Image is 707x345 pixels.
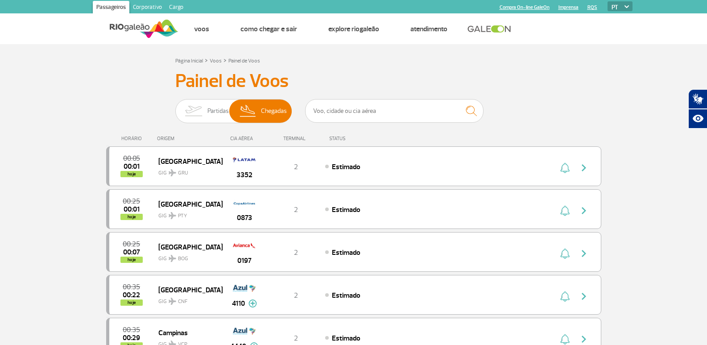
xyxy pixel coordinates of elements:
[158,241,215,253] span: [GEOGRAPHIC_DATA]
[123,284,140,290] span: 2025-09-27 00:35:00
[158,327,215,338] span: Campinas
[93,1,129,15] a: Passageiros
[294,205,298,214] span: 2
[123,198,140,204] span: 2025-09-27 00:25:00
[120,171,143,177] span: hoje
[158,164,215,177] span: GIG
[123,327,140,333] span: 2025-09-27 00:35:00
[232,298,245,309] span: 4110
[120,214,143,220] span: hoje
[587,4,597,10] a: RQS
[688,89,707,129] div: Plugin de acessibilidade da Hand Talk.
[560,291,570,302] img: sino-painel-voo.svg
[169,298,176,305] img: destiny_airplane.svg
[294,162,298,171] span: 2
[178,298,187,306] span: CNF
[210,58,222,64] a: Voos
[175,58,203,64] a: Página Inicial
[579,334,589,345] img: seta-direita-painel-voo.svg
[158,250,215,263] span: GIG
[223,55,227,65] a: >
[579,162,589,173] img: seta-direita-painel-voo.svg
[158,293,215,306] span: GIG
[579,291,589,302] img: seta-direita-painel-voo.svg
[560,248,570,259] img: sino-painel-voo.svg
[294,291,298,300] span: 2
[688,109,707,129] button: Abrir recursos assistivos.
[236,170,252,180] span: 3352
[688,89,707,109] button: Abrir tradutor de língua de sinais.
[248,299,257,308] img: mais-info-painel-voo.svg
[158,198,215,210] span: [GEOGRAPHIC_DATA]
[560,162,570,173] img: sino-painel-voo.svg
[157,136,222,141] div: ORIGEM
[560,334,570,345] img: sino-painel-voo.svg
[228,58,260,64] a: Painel de Voos
[194,25,209,33] a: Voos
[169,212,176,219] img: destiny_airplane.svg
[178,255,188,263] span: BOG
[237,212,252,223] span: 0873
[179,100,207,123] img: slider-embarque
[328,25,379,33] a: Explore RIOgaleão
[267,136,325,141] div: TERMINAL
[129,1,165,15] a: Corporativo
[560,205,570,216] img: sino-painel-voo.svg
[294,248,298,257] span: 2
[332,248,360,257] span: Estimado
[123,292,140,298] span: 2025-09-27 00:22:00
[124,163,140,170] span: 2025-09-27 00:01:00
[109,136,157,141] div: HORÁRIO
[332,334,360,343] span: Estimado
[178,212,187,220] span: PTY
[222,136,267,141] div: CIA AÉREA
[123,241,140,247] span: 2025-09-27 00:25:00
[123,155,140,162] span: 2025-09-27 00:05:00
[175,70,532,92] h3: Painel de Voos
[124,206,140,212] span: 2025-09-27 00:01:00
[178,169,188,177] span: GRU
[261,100,287,123] span: Chegadas
[158,155,215,167] span: [GEOGRAPHIC_DATA]
[165,1,187,15] a: Cargo
[410,25,447,33] a: Atendimento
[120,257,143,263] span: hoje
[332,205,360,214] span: Estimado
[169,255,176,262] img: destiny_airplane.svg
[579,248,589,259] img: seta-direita-painel-voo.svg
[120,299,143,306] span: hoje
[332,291,360,300] span: Estimado
[207,100,229,123] span: Partidas
[205,55,208,65] a: >
[500,4,550,10] a: Compra On-line GaleOn
[240,25,297,33] a: Como chegar e sair
[169,169,176,176] img: destiny_airplane.svg
[305,99,484,123] input: Voo, cidade ou cia aérea
[579,205,589,216] img: seta-direita-painel-voo.svg
[237,255,252,266] span: 0197
[158,284,215,295] span: [GEOGRAPHIC_DATA]
[123,249,140,255] span: 2025-09-27 00:07:00
[235,100,261,123] img: slider-desembarque
[332,162,360,171] span: Estimado
[294,334,298,343] span: 2
[558,4,579,10] a: Imprensa
[158,207,215,220] span: GIG
[325,136,397,141] div: STATUS
[123,335,140,341] span: 2025-09-27 00:29:00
